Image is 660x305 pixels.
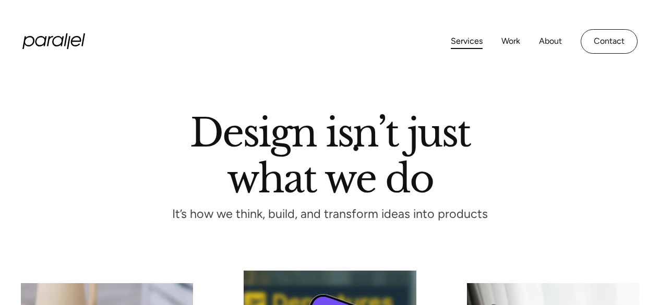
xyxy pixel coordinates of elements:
a: Services [451,34,483,49]
p: It’s how we think, build, and transform ideas into products [151,210,509,218]
a: home [22,33,85,49]
a: About [539,34,562,49]
a: Work [501,34,520,49]
a: Contact [581,29,638,54]
h1: Design isn’t just what we do [190,114,471,193]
